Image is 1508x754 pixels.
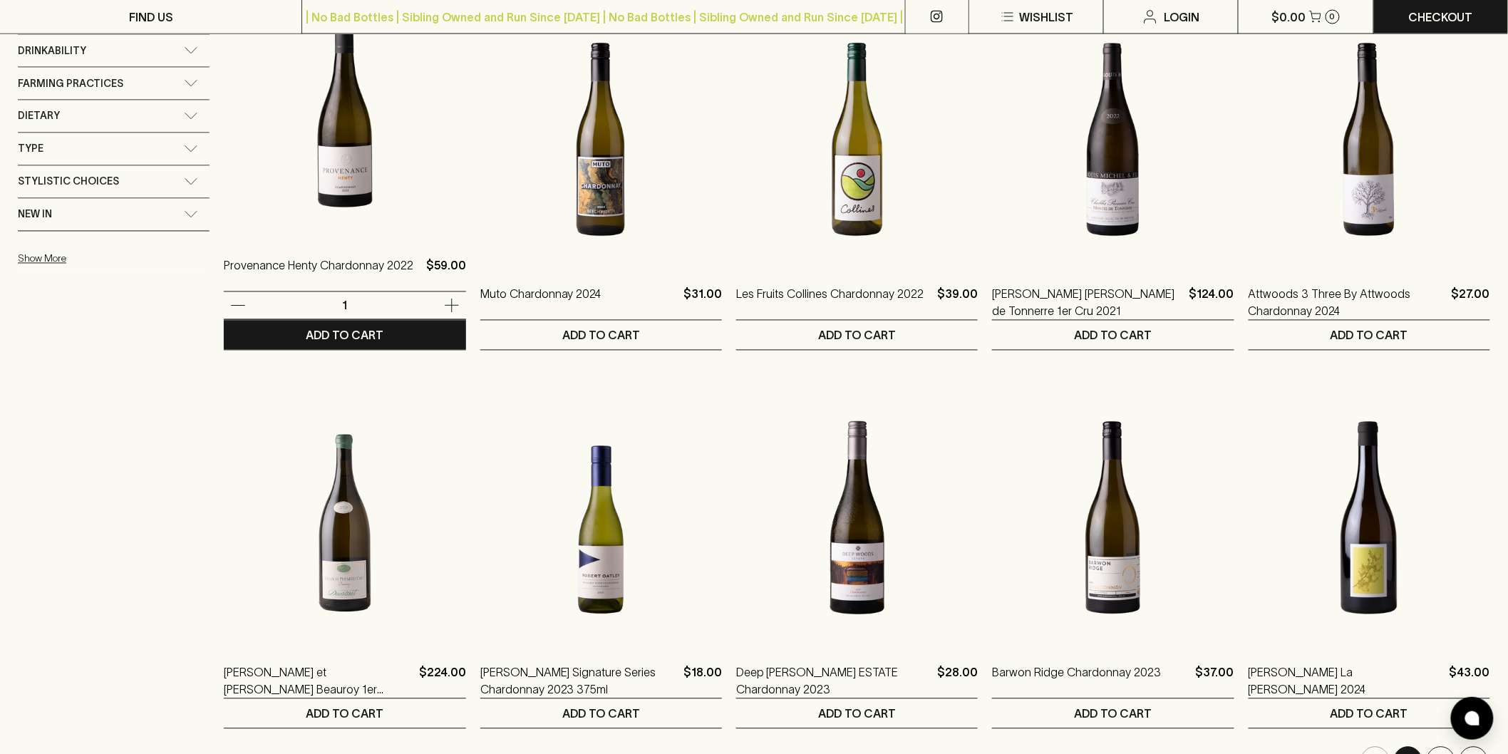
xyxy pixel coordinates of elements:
[818,327,896,344] p: ADD TO CART
[224,393,465,643] img: Agnes et Didier Dauvissat Beauroy 1er Chablis Magnum 2021
[736,664,931,698] a: Deep [PERSON_NAME] ESTATE Chardonnay 2023
[328,298,362,314] p: 1
[992,664,1161,698] a: Barwon Ridge Chardonnay 2023
[1075,327,1152,344] p: ADD TO CART
[129,9,173,26] p: FIND US
[1164,9,1200,26] p: Login
[18,35,210,67] div: Drinkability
[480,664,678,698] a: [PERSON_NAME] Signature Series Chardonnay 2023 375ml
[683,286,722,320] p: $31.00
[18,108,60,125] span: Dietary
[562,706,640,723] p: ADD TO CART
[18,42,86,60] span: Drinkability
[306,706,384,723] p: ADD TO CART
[1330,13,1336,21] p: 0
[18,166,210,198] div: Stylistic Choices
[1249,393,1490,643] img: Sven Joschke La Justine Chardonnay 2024
[1272,9,1306,26] p: $0.00
[992,15,1234,264] img: Louis Michel Chablis Montee de Tonnerre 1er Cru 2021
[736,393,978,643] img: Deep Woods ESTATE Chardonnay 2023
[1196,664,1234,698] p: $37.00
[224,699,465,728] button: ADD TO CART
[683,664,722,698] p: $18.00
[1452,286,1490,320] p: $27.00
[224,257,413,291] a: Provenance Henty Chardonnay 2022
[1331,327,1408,344] p: ADD TO CART
[18,206,52,224] span: New In
[736,321,978,350] button: ADD TO CART
[1249,286,1446,320] a: Attwoods 3 Three By Attwoods Chardonnay 2024
[18,244,205,274] button: Show More
[1189,286,1234,320] p: $124.00
[480,15,722,264] img: Muto Chardonnay 2024
[1249,699,1490,728] button: ADD TO CART
[1249,321,1490,350] button: ADD TO CART
[18,100,210,133] div: Dietary
[1249,664,1444,698] a: [PERSON_NAME] La [PERSON_NAME] 2024
[18,133,210,165] div: Type
[480,321,722,350] button: ADD TO CART
[1465,711,1479,725] img: bubble-icon
[480,286,601,320] a: Muto Chardonnay 2024
[306,327,384,344] p: ADD TO CART
[992,286,1183,320] a: [PERSON_NAME] [PERSON_NAME] de Tonnerre 1er Cru 2021
[18,75,123,93] span: Farming Practices
[1409,9,1473,26] p: Checkout
[18,140,43,158] span: Type
[1450,664,1490,698] p: $43.00
[992,321,1234,350] button: ADD TO CART
[224,321,465,350] button: ADD TO CART
[736,286,924,320] a: Les Fruits Collines Chardonnay 2022
[18,199,210,231] div: New In
[736,699,978,728] button: ADD TO CART
[480,393,722,643] img: Robert Oatley Signature Series Chardonnay 2023 375ml
[1249,15,1490,264] img: Attwoods 3 Three By Attwoods Chardonnay 2024
[937,286,978,320] p: $39.00
[426,257,466,291] p: $59.00
[937,664,978,698] p: $28.00
[818,706,896,723] p: ADD TO CART
[1075,706,1152,723] p: ADD TO CART
[992,699,1234,728] button: ADD TO CART
[1331,706,1408,723] p: ADD TO CART
[992,393,1234,643] img: Barwon Ridge Chardonnay 2023
[562,327,640,344] p: ADD TO CART
[419,664,466,698] p: $224.00
[480,699,722,728] button: ADD TO CART
[18,68,210,100] div: Farming Practices
[224,664,413,698] a: [PERSON_NAME] et [PERSON_NAME] Beauroy 1er Chablis Magnum 2021
[18,173,119,191] span: Stylistic Choices
[1019,9,1073,26] p: Wishlist
[736,15,978,264] img: Les Fruits Collines Chardonnay 2022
